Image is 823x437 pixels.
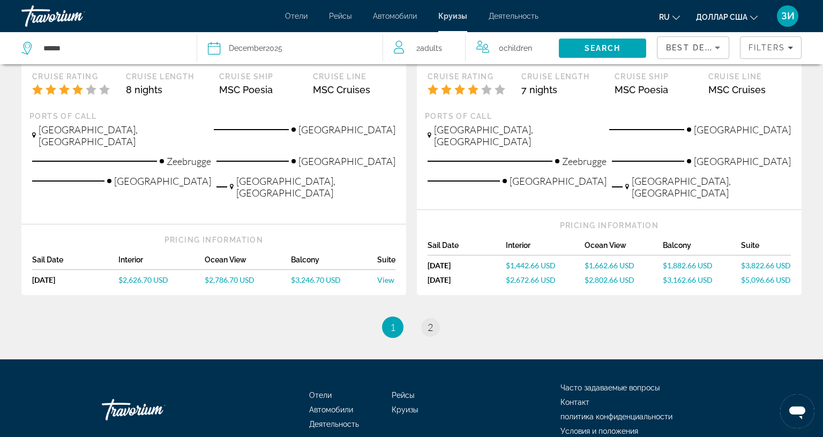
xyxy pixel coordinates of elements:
nav: Pagination [21,317,802,338]
a: $2,786.70 USD [205,275,291,284]
button: Travelers: 2 adults, 0 children [383,32,559,64]
div: Suite [741,241,791,255]
button: Меню пользователя [774,5,802,27]
span: [GEOGRAPHIC_DATA], [GEOGRAPHIC_DATA] [39,124,203,147]
a: Рейсы [329,12,351,20]
span: Adults [420,44,442,52]
span: [GEOGRAPHIC_DATA] [694,124,791,135]
div: Cruise Rating [428,72,511,81]
a: Травориум [21,2,129,30]
span: Zeebrugge [167,155,211,167]
div: Sail Date [428,241,506,255]
div: Cruise Length [521,72,604,81]
div: Cruise Rating [32,72,115,81]
a: $2,802.66 USD [585,275,663,284]
a: Условия и положения [560,427,638,435]
button: Select cruise date [208,32,372,64]
span: Best Deals [666,43,722,52]
button: Search [559,39,647,58]
input: Select cruise destination [42,40,181,56]
span: $3,246.70 USD [291,275,341,284]
div: Balcony [663,241,741,255]
font: ru [659,13,670,21]
a: $3,162.66 USD [663,275,741,284]
span: [GEOGRAPHIC_DATA] [298,124,395,135]
a: Круизы [438,12,467,20]
div: Cruise Ship [219,72,302,81]
div: MSC Cruises [708,84,791,95]
span: [GEOGRAPHIC_DATA], [GEOGRAPHIC_DATA] [632,175,791,199]
div: Ocean View [205,255,291,270]
span: [GEOGRAPHIC_DATA], [GEOGRAPHIC_DATA] [236,175,395,199]
div: MSC Poesia [615,84,698,95]
span: 2 [428,321,433,333]
span: Children [504,44,532,52]
a: Круизы [392,405,418,414]
font: ЗИ [781,10,795,21]
span: View [377,275,394,284]
div: Interior [506,241,584,255]
span: $3,162.66 USD [663,275,713,284]
a: $2,672.66 USD [506,275,584,284]
div: Interior [118,255,205,270]
div: Ports of call [29,111,398,121]
a: $1,662.66 USD [585,261,663,270]
a: Часто задаваемые вопросы [560,383,660,392]
span: $1,662.66 USD [585,261,634,270]
span: Filters [749,43,785,52]
iframe: Кнопка запуска окна обмена сообщениями [780,394,814,428]
span: [GEOGRAPHIC_DATA] [114,175,211,187]
div: Pricing Information [32,235,395,245]
button: Filters [740,36,802,59]
button: Изменить валюту [696,9,758,25]
mat-select: Sort by [666,41,720,54]
div: Suite [377,255,395,270]
div: [DATE] [32,275,118,284]
div: [DATE] [428,275,506,284]
div: Cruise Line [313,72,396,81]
div: Sail Date [32,255,118,270]
span: $2,626.70 USD [118,275,168,284]
span: [GEOGRAPHIC_DATA] [694,155,791,167]
a: $1,882.66 USD [663,261,741,270]
a: Отели [285,12,308,20]
a: Иди домой [102,394,209,426]
a: $5,096.66 USD [741,275,791,284]
span: $3,822.66 USD [741,261,791,270]
a: Деятельность [489,12,538,20]
a: View [377,275,395,284]
span: 0 [499,41,532,56]
font: доллар США [696,13,747,21]
span: 1 [390,321,395,333]
span: Search [585,44,621,52]
div: Pricing Information [428,221,791,230]
a: $1,442.66 USD [506,261,584,270]
div: 7 nights [521,84,604,95]
span: Zeebrugge [562,155,607,167]
div: Cruise Line [708,72,791,81]
font: Рейсы [392,391,414,400]
span: $2,802.66 USD [585,275,634,284]
a: Деятельность [309,420,359,428]
span: $2,672.66 USD [506,275,556,284]
button: Изменить язык [659,9,680,25]
span: [GEOGRAPHIC_DATA] [298,155,395,167]
span: [GEOGRAPHIC_DATA] [510,175,607,187]
div: MSC Cruises [313,84,396,95]
a: Отели [309,391,332,400]
div: Balcony [291,255,377,270]
span: $2,786.70 USD [205,275,255,284]
a: Автомобили [373,12,417,20]
a: Автомобили [309,405,353,414]
a: политика конфиденциальности [560,412,672,421]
